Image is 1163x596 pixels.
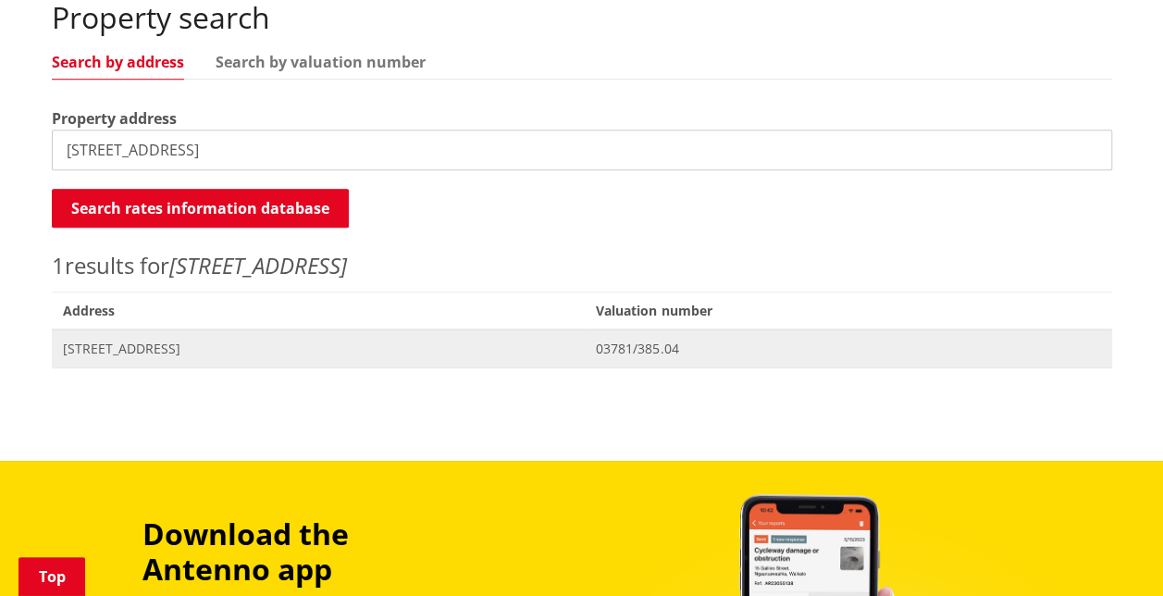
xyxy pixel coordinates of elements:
[52,292,586,329] span: Address
[596,340,1100,358] span: 03781/385.04
[585,292,1111,329] span: Valuation number
[52,107,177,130] label: Property address
[52,250,65,280] span: 1
[52,189,349,228] button: Search rates information database
[19,557,85,596] a: Top
[1078,518,1144,585] iframe: Messenger Launcher
[52,130,1112,170] input: e.g. Duke Street NGARUAWAHIA
[52,249,1112,282] p: results for
[142,516,477,588] h3: Download the Antenno app
[169,250,347,280] em: [STREET_ADDRESS]
[52,329,1112,367] a: [STREET_ADDRESS] 03781/385.04
[216,55,426,69] a: Search by valuation number
[52,55,184,69] a: Search by address
[63,340,575,358] span: [STREET_ADDRESS]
